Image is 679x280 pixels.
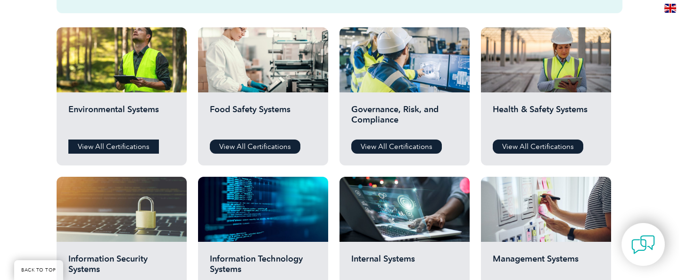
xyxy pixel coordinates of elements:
h2: Environmental Systems [68,104,175,132]
h2: Food Safety Systems [210,104,316,132]
a: BACK TO TOP [14,260,63,280]
a: View All Certifications [493,140,583,154]
a: View All Certifications [210,140,300,154]
h2: Governance, Risk, and Compliance [351,104,458,132]
a: View All Certifications [68,140,159,154]
img: contact-chat.png [631,233,655,256]
img: en [664,4,676,13]
a: View All Certifications [351,140,442,154]
h2: Health & Safety Systems [493,104,599,132]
